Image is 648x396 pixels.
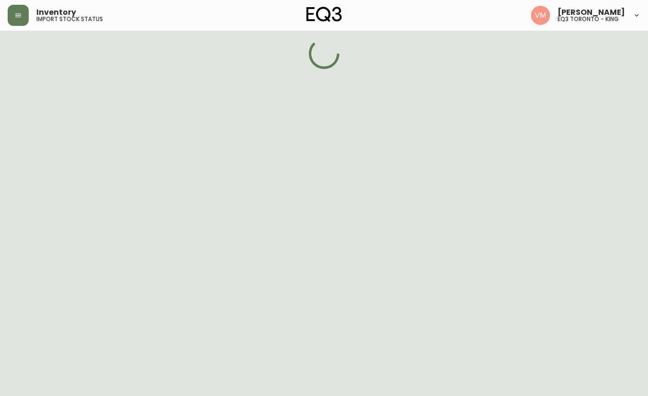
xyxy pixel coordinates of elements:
h5: eq3 toronto - king [558,16,619,22]
span: [PERSON_NAME] [558,9,625,16]
img: 0f63483a436850f3a2e29d5ab35f16df [531,6,550,25]
span: Inventory [36,9,76,16]
h5: import stock status [36,16,103,22]
img: logo [306,7,342,22]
